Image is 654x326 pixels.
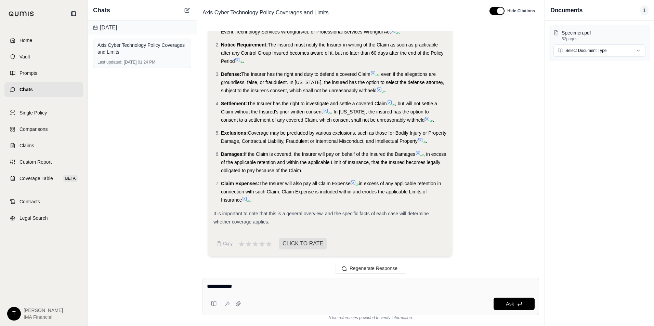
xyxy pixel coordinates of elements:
span: Coverage Table [19,175,53,182]
div: Axis Cyber Technology Policy Coverages and Limits [97,42,187,55]
span: in excess of any applicable retention in connection with such Claim. Claim Expense is included wi... [221,181,441,203]
span: Last updated: [97,59,122,65]
img: Qumis Logo [9,11,34,16]
span: . [243,58,244,64]
span: . [433,117,434,123]
span: Contracts [19,198,40,205]
a: Contracts [4,194,83,209]
button: Regenerate Response [336,263,406,274]
span: Chats [19,86,33,93]
span: CLICK TO RATE [279,238,327,249]
span: Axis Cyber Technology Policy Coverages and Limits [200,7,331,18]
span: . In [US_STATE], the insured has the option to consent to a settlement of any covered Claim, whic... [221,109,429,123]
a: Claims [4,138,83,153]
span: If the Claim is covered, the Insurer will pay on behalf of the Insured the Damages [244,151,415,157]
div: *Use references provided to verify information. [202,315,539,321]
span: IMA Financial [24,314,63,321]
p: Specimen.pdf [562,29,645,36]
span: Comparisons [19,126,48,133]
span: . [426,138,427,144]
span: It is important to note that this is a general overview, and the specific facts of each case will... [213,211,429,225]
a: Comparisons [4,122,83,137]
span: Single Policy [19,109,47,116]
span: , but will not settle a Claim without the Insured's prior written consent [221,101,437,114]
a: Home [4,33,83,48]
button: New Chat [183,6,191,14]
span: Prompts [19,70,37,77]
span: Chats [93,5,110,15]
span: The Insurer has the right and duty to defend a covered Claim [241,71,370,77]
span: Regenerate Response [350,266,397,271]
a: Custom Report [4,154,83,169]
span: Coverage may be precluded by various exclusions, such as those for Bodily Injury or Property Dama... [221,130,446,144]
a: Legal Search [4,210,83,226]
span: Custom Report [19,159,52,165]
span: Home [19,37,32,44]
span: The insured must notify the Insurer in writing of the Claim as soon as practicable after any Cont... [221,42,444,64]
span: , even if the allegations are groundless, false, or fraudulent. In [US_STATE], the insured has th... [221,71,444,93]
a: Vault [4,49,83,64]
span: BETA [63,175,78,182]
span: Damages: [221,151,244,157]
div: T [7,307,21,321]
a: Single Policy [4,105,83,120]
div: [DATE] 01:24 PM [97,59,187,65]
span: Claims [19,142,34,149]
span: 1 [640,5,649,15]
span: Notice Requirement: [221,42,268,47]
span: Claim Expenses: [221,181,259,186]
div: [DATE] [88,21,197,35]
span: Hide Citations [507,8,535,14]
span: Settlement: [221,101,247,106]
span: Exclusions: [221,130,248,136]
span: Copy [223,241,233,246]
a: Prompts [4,66,83,81]
span: The Insurer will also pay all Claim Expense [259,181,351,186]
span: as defined in the policy, alleging a Security Event, Technology Services Wrongful Act, or Profess... [221,21,439,35]
button: Ask [494,298,535,310]
span: Defense: [221,71,241,77]
span: Vault [19,53,30,60]
a: Chats [4,82,83,97]
h3: Documents [550,5,583,15]
span: Ask [506,301,514,307]
span: [PERSON_NAME] [24,307,63,314]
span: Legal Search [19,215,48,221]
span: The Insurer has the right to investigate and settle a covered Claim [247,101,387,106]
button: Copy [213,237,235,250]
a: Coverage TableBETA [4,171,83,186]
div: Edit Title [200,7,481,18]
span: . [250,197,251,203]
span: . [385,88,386,93]
button: Specimen.pdf52pages [553,29,645,42]
p: 52 pages [562,36,645,42]
span: , in excess of the applicable retention and within the applicable Limit of Insurance, that the In... [221,151,446,173]
button: Collapse sidebar [68,8,79,19]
